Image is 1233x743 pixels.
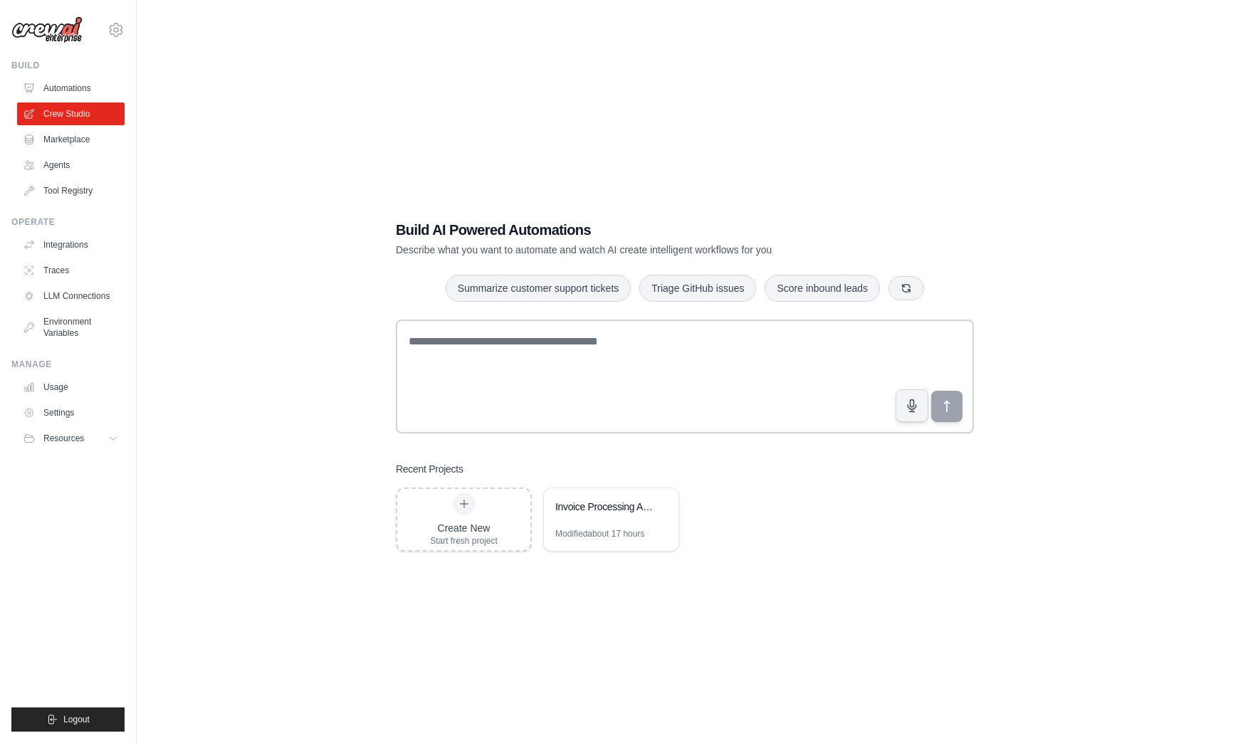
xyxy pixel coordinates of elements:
[11,359,125,370] div: Manage
[430,535,498,547] div: Start fresh project
[396,462,463,476] h3: Recent Projects
[11,707,125,732] button: Logout
[17,77,125,100] a: Automations
[446,275,631,302] button: Summarize customer support tickets
[430,521,498,535] div: Create New
[17,376,125,399] a: Usage
[11,16,83,43] img: Logo
[396,220,874,240] h1: Build AI Powered Automations
[17,179,125,202] a: Tool Registry
[396,243,874,257] p: Describe what you want to automate and watch AI create intelligent workflows for you
[896,389,928,422] button: Click to speak your automation idea
[17,128,125,151] a: Marketplace
[17,401,125,424] a: Settings
[888,276,924,300] button: Get new suggestions
[765,275,880,302] button: Score inbound leads
[17,233,125,256] a: Integrations
[17,102,125,125] a: Crew Studio
[555,500,653,514] div: Invoice Processing Automation
[17,259,125,282] a: Traces
[63,714,90,725] span: Logout
[555,528,644,539] div: Modified about 17 hours
[43,433,84,444] span: Resources
[17,154,125,176] a: Agents
[11,216,125,228] div: Operate
[639,275,756,302] button: Triage GitHub issues
[11,60,125,71] div: Build
[17,427,125,450] button: Resources
[17,310,125,344] a: Environment Variables
[17,285,125,307] a: LLM Connections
